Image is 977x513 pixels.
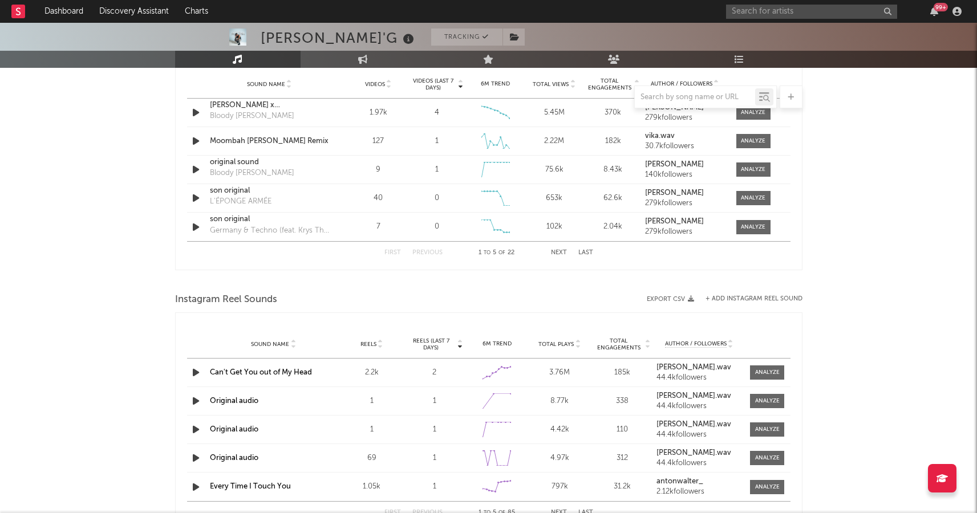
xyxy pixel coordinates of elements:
[210,397,258,405] a: Original audio
[656,364,731,371] strong: [PERSON_NAME].wav
[247,81,285,88] span: Sound Name
[531,481,588,492] div: 797k
[435,193,439,204] div: 0
[538,341,574,348] span: Total Plays
[594,453,651,464] div: 312
[528,164,581,176] div: 75.6k
[645,161,724,169] a: [PERSON_NAME]
[586,221,639,233] div: 2.04k
[645,171,724,179] div: 140k followers
[635,93,755,102] input: Search by song name or URL
[694,296,802,302] div: + Add Instagram Reel Sound
[465,246,528,260] div: 1 5 22
[498,250,505,255] span: of
[406,424,463,435] div: 1
[656,392,731,400] strong: [PERSON_NAME].wav
[175,293,277,307] span: Instagram Reel Sounds
[656,374,742,382] div: 44.4k followers
[210,111,294,122] div: Bloody [PERSON_NAME]
[528,136,581,147] div: 2.22M
[656,364,742,372] a: [PERSON_NAME].wav
[645,104,704,111] strong: [PERSON_NAME]
[210,185,329,197] a: son original
[934,3,948,11] div: 99 +
[531,396,588,407] div: 8.77k
[645,114,724,122] div: 279k followers
[528,193,581,204] div: 653k
[594,396,651,407] div: 338
[594,424,651,435] div: 110
[586,136,639,147] div: 182k
[210,157,329,168] a: original sound
[431,28,502,46] button: Tracking
[656,478,703,485] strong: antonwalter_
[586,78,633,91] span: Total Engagements
[469,80,522,88] div: 6M Trend
[531,367,588,378] div: 3.76M
[656,421,731,428] strong: [PERSON_NAME].wav
[365,81,385,88] span: Videos
[533,81,569,88] span: Total Views
[594,337,644,351] span: Total Engagements
[645,132,724,140] a: vika.wav
[656,478,742,486] a: antonwalter_
[406,396,463,407] div: 1
[645,161,704,168] strong: [PERSON_NAME]
[645,218,724,226] a: [PERSON_NAME]
[551,250,567,256] button: Next
[656,459,742,467] div: 44.4k followers
[352,193,405,204] div: 40
[651,80,712,88] span: Author / Followers
[645,199,724,207] div: 279k followers
[469,340,526,348] div: 6M Trend
[352,164,405,176] div: 9
[412,250,443,256] button: Previous
[435,136,439,147] div: 1
[528,221,581,233] div: 102k
[210,483,291,490] a: Every Time I Touch You
[586,107,639,119] div: 370k
[406,337,456,351] span: Reels (last 7 days)
[586,193,639,204] div: 62.6k
[435,221,439,233] div: 0
[410,78,456,91] span: Videos (last 7 days)
[656,392,742,400] a: [PERSON_NAME].wav
[645,132,675,140] strong: vika.wav
[210,214,329,225] a: son original
[210,136,329,147] a: Moombah [PERSON_NAME] Remix
[360,341,376,348] span: Reels
[656,421,742,429] a: [PERSON_NAME].wav
[594,367,651,378] div: 185k
[210,225,329,237] div: Germany & Techno (feat. Krys Tha Sis)
[726,5,897,19] input: Search for artists
[210,369,312,376] a: Can't Get You out of My Head
[656,488,742,496] div: 2.12k followers
[435,164,439,176] div: 1
[343,424,400,435] div: 1
[528,107,581,119] div: 5.45M
[656,431,742,439] div: 44.4k followers
[645,218,704,225] strong: [PERSON_NAME]
[251,341,289,348] span: Sound Name
[406,481,463,492] div: 1
[656,449,742,457] a: [PERSON_NAME].wav
[384,250,401,256] button: First
[352,221,405,233] div: 7
[343,453,400,464] div: 69
[645,142,724,150] div: 30.7k followers
[406,367,463,378] div: 2
[343,396,400,407] div: 1
[352,107,405,119] div: 1.97k
[594,481,651,492] div: 31.2k
[645,228,724,236] div: 279k followers
[930,7,938,16] button: 99+
[261,28,417,47] div: [PERSON_NAME]'G
[645,189,704,197] strong: [PERSON_NAME]
[586,164,639,176] div: 8.43k
[435,107,439,119] div: 4
[645,189,724,197] a: [PERSON_NAME]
